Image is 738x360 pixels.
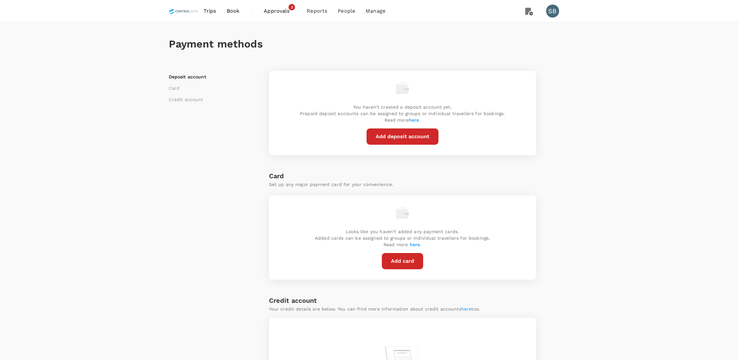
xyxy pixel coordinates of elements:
a: here [409,117,419,123]
li: Card [169,85,250,91]
li: Deposit account [169,73,250,80]
p: Your credit details are below. You can find more information about credit accounts too. [269,306,480,312]
h6: Credit account [269,295,317,306]
img: empty [396,206,409,219]
div: SB [546,5,559,18]
a: here [461,306,472,312]
img: empty [396,81,409,94]
span: Trips [204,7,216,15]
h1: Payment methods [169,38,570,50]
p: Set up any major payment card for your convenience. [269,181,536,188]
p: Looks like you haven't added any payment cards. Added cards can be assigned to groups or individu... [315,228,490,248]
span: Reports [307,7,327,15]
p: You haven't created a deposit account yet. Prepaid deposit accounts can be assigned to groups or ... [300,104,505,123]
span: Approvals [264,7,296,15]
a: here [410,242,420,247]
span: People [338,7,355,15]
h6: Card [269,171,536,181]
li: Credit account [169,96,250,103]
span: Book [227,7,240,15]
button: Add card [382,253,423,269]
img: Control Union Malaysia Sdn. Bhd. [169,4,198,18]
span: 3 [288,4,295,10]
span: Manage [366,7,385,15]
button: Add deposit account [367,128,438,145]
